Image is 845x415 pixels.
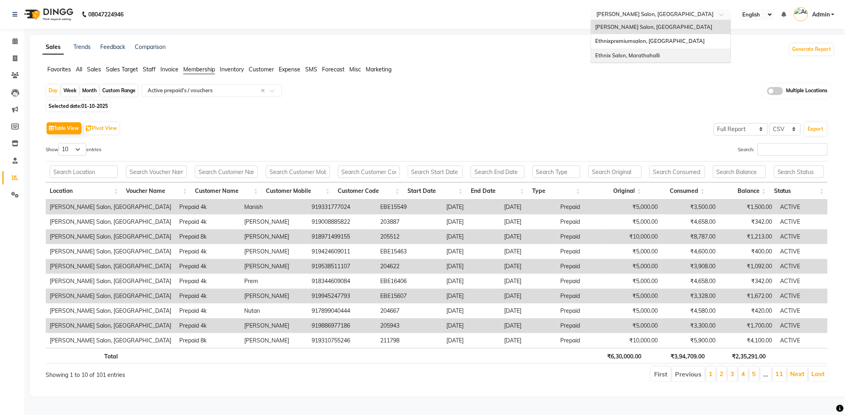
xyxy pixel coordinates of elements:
span: Ethnixpremiumsalon, [GEOGRAPHIC_DATA] [595,38,705,44]
th: Original: activate to sort column ascending [584,182,646,200]
td: [DATE] [501,229,557,244]
input: Search End Date [471,166,525,178]
td: ACTIVE [776,333,828,348]
td: [DATE] [442,333,501,348]
input: Search Customer Code [338,166,400,178]
td: ₹3,328.00 [662,289,720,304]
td: ₹5,000.00 [606,244,662,259]
td: [DATE] [442,244,501,259]
td: [PERSON_NAME] [240,244,308,259]
input: Search Original [588,166,642,178]
a: Last [812,370,825,378]
td: 918971499155 [308,229,376,244]
td: ₹4,658.00 [662,274,720,289]
td: ₹5,000.00 [606,304,662,318]
button: Table View [47,122,81,134]
td: ₹1,500.00 [720,200,776,215]
td: [PERSON_NAME] [240,333,308,348]
td: 919331777024 [308,200,376,215]
span: Multiple Locations [786,87,828,95]
span: Invoice [160,66,178,73]
td: Nutan [240,304,308,318]
th: Location: activate to sort column ascending [46,182,122,200]
input: Search Consumed [650,166,705,178]
div: Custom Range [100,85,138,96]
td: [DATE] [442,304,501,318]
td: ₹420.00 [720,304,776,318]
a: Sales [43,40,64,55]
td: [PERSON_NAME] Salon, [GEOGRAPHIC_DATA] [46,318,175,333]
td: [DATE] [501,200,557,215]
td: EBE16406 [376,274,442,289]
span: [PERSON_NAME] Salon, [GEOGRAPHIC_DATA] [595,24,712,30]
span: Expense [279,66,300,73]
a: 4 [742,370,746,378]
td: ACTIVE [776,200,828,215]
div: Showing 1 to 10 of 101 entries [46,366,365,379]
label: Search: [738,143,828,156]
td: ACTIVE [776,318,828,333]
div: Week [61,85,79,96]
a: 1 [709,370,713,378]
td: Prepaid [557,259,606,274]
td: Prepaid 4k [175,259,240,274]
td: 919310755246 [308,333,376,348]
td: [DATE] [442,200,501,215]
td: ₹4,580.00 [662,304,720,318]
th: End Date: activate to sort column ascending [467,182,529,200]
td: 919886977186 [308,318,376,333]
span: Membership [183,66,215,73]
td: 917899040444 [308,304,376,318]
td: [PERSON_NAME] [240,318,308,333]
td: [PERSON_NAME] Salon, [GEOGRAPHIC_DATA] [46,229,175,244]
td: Prepaid 4k [175,318,240,333]
a: Feedback [100,43,125,51]
td: [PERSON_NAME] Salon, [GEOGRAPHIC_DATA] [46,259,175,274]
span: 01-10-2025 [81,103,108,109]
td: ₹10,000.00 [606,229,662,244]
a: Trends [73,43,91,51]
td: 918344609084 [308,274,376,289]
td: [PERSON_NAME] [240,229,308,244]
input: Search Voucher Name [126,166,187,178]
td: [PERSON_NAME] [240,215,308,229]
td: Manish [240,200,308,215]
span: Sales [87,66,101,73]
span: Inventory [220,66,244,73]
a: Next [790,370,805,378]
td: EBE15463 [376,244,442,259]
td: Prepaid [557,229,606,244]
span: Clear all [261,87,267,95]
td: 919538511107 [308,259,376,274]
input: Search Location [50,166,118,178]
td: Prepaid 4k [175,215,240,229]
img: logo [20,3,75,26]
td: Prepaid [557,318,606,333]
td: ₹5,900.00 [662,333,720,348]
td: [DATE] [501,304,557,318]
span: Marketing [366,66,391,73]
td: Prepaid [557,200,606,215]
th: Balance: activate to sort column ascending [709,182,770,200]
td: [PERSON_NAME] Salon, [GEOGRAPHIC_DATA] [46,244,175,259]
a: 11 [776,370,784,378]
button: Export [805,122,827,136]
td: ₹1,672.00 [720,289,776,304]
td: [DATE] [442,229,501,244]
div: Day [47,85,60,96]
td: 919945247793 [308,289,376,304]
td: Prepaid [557,274,606,289]
b: 08047224946 [88,3,124,26]
td: Prepaid 4k [175,304,240,318]
input: Search Start Date [408,166,463,178]
th: ₹6,30,000.00 [584,348,646,364]
td: ₹3,500.00 [662,200,720,215]
td: ACTIVE [776,304,828,318]
td: ₹5,000.00 [606,274,662,289]
td: [PERSON_NAME] Salon, [GEOGRAPHIC_DATA] [46,274,175,289]
td: ₹5,000.00 [606,259,662,274]
td: [DATE] [442,274,501,289]
td: ₹1,092.00 [720,259,776,274]
input: Search Customer Name [195,166,258,178]
td: ₹342.00 [720,274,776,289]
